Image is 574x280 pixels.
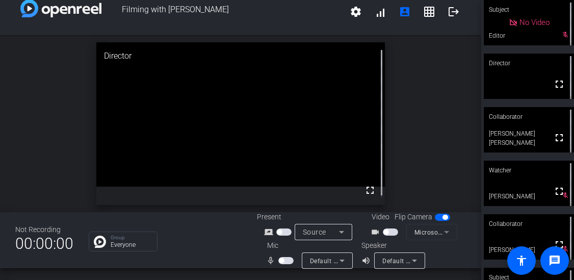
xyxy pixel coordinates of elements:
span: No Video [519,18,550,27]
mat-icon: accessibility [515,254,528,267]
span: 00:00:00 [15,231,73,256]
mat-icon: fullscreen [553,78,565,90]
mat-icon: fullscreen [553,185,565,197]
mat-icon: account_box [399,6,411,18]
div: Mic [257,240,359,251]
mat-icon: logout [448,6,460,18]
mat-icon: screen_share_outline [264,226,276,238]
p: Group [111,235,152,240]
span: Source [303,228,326,236]
mat-icon: mic_none [266,254,278,267]
mat-icon: settings [350,6,362,18]
img: Chat Icon [94,236,106,248]
mat-icon: videocam_outline [371,226,383,238]
div: Director [96,42,385,70]
div: Collaborator [484,214,574,234]
mat-icon: fullscreen [553,132,565,144]
div: Collaborator [484,107,574,126]
mat-icon: message [549,254,561,267]
div: Speaker [361,240,423,251]
span: Flip Camera [395,212,432,222]
mat-icon: fullscreen [553,239,565,251]
div: Director [484,54,574,73]
div: Not Recording [15,224,73,235]
mat-icon: fullscreen [364,184,376,196]
span: Default - Speakers (2- Realtek(R) Audio) [382,257,500,265]
div: Watcher [484,161,574,180]
div: Present [257,212,359,222]
p: Everyone [111,242,152,248]
span: Default - Desktop Microphone (Microsoft® LifeCam HD-3000) (045e:0810) [310,257,531,265]
mat-icon: volume_up [361,254,374,267]
mat-icon: grid_on [423,6,435,18]
span: Video [372,212,389,222]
